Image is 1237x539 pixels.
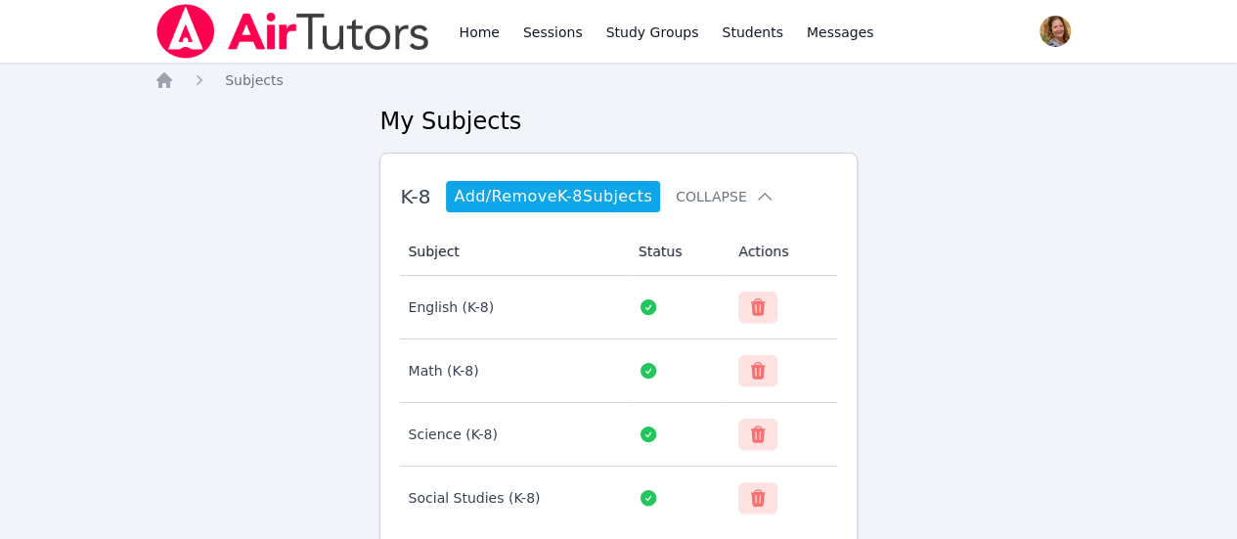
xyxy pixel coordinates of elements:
a: Subjects [225,70,284,90]
tr: Social Studies (K-8) [400,467,836,529]
tr: Math (K-8) [400,339,836,403]
nav: Breadcrumb [155,70,1082,90]
span: K-8 [400,185,430,208]
h2: My Subjects [379,106,857,137]
span: Social Studies (K-8) [408,490,540,506]
span: English (K-8) [408,299,494,315]
span: Math (K-8) [408,363,478,379]
tr: English (K-8) [400,276,836,339]
th: Actions [727,228,836,276]
span: Science (K-8) [408,427,497,442]
button: Collapse [676,187,773,206]
a: Add/RemoveK-8Subjects [446,181,660,212]
span: Messages [807,22,874,42]
tr: Science (K-8) [400,403,836,467]
span: Subjects [225,72,284,88]
th: Subject [400,228,626,276]
th: Status [627,228,727,276]
img: Air Tutors [155,4,431,59]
